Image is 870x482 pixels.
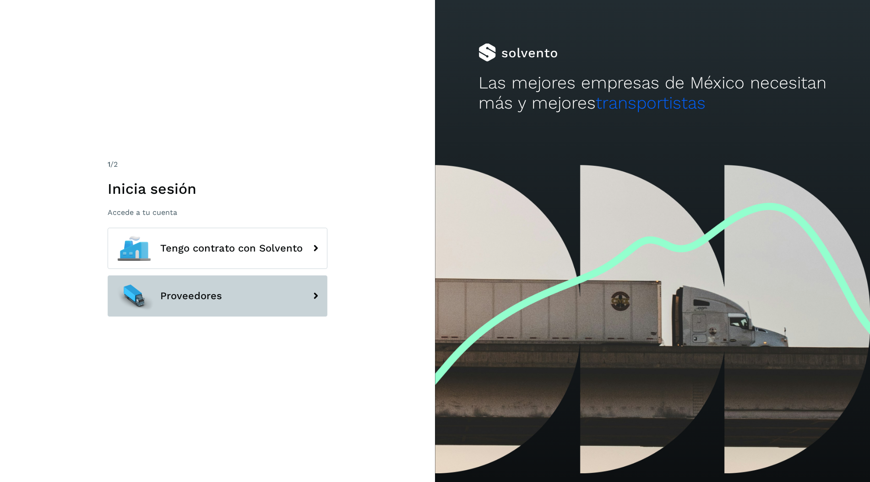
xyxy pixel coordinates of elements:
[108,160,110,169] span: 1
[160,243,303,254] span: Tengo contrato con Solvento
[596,93,706,113] span: transportistas
[108,228,327,269] button: Tengo contrato con Solvento
[108,208,327,217] p: Accede a tu cuenta
[108,275,327,317] button: Proveedores
[108,159,327,170] div: /2
[108,180,327,197] h1: Inicia sesión
[160,290,222,301] span: Proveedores
[478,73,826,114] h2: Las mejores empresas de México necesitan más y mejores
